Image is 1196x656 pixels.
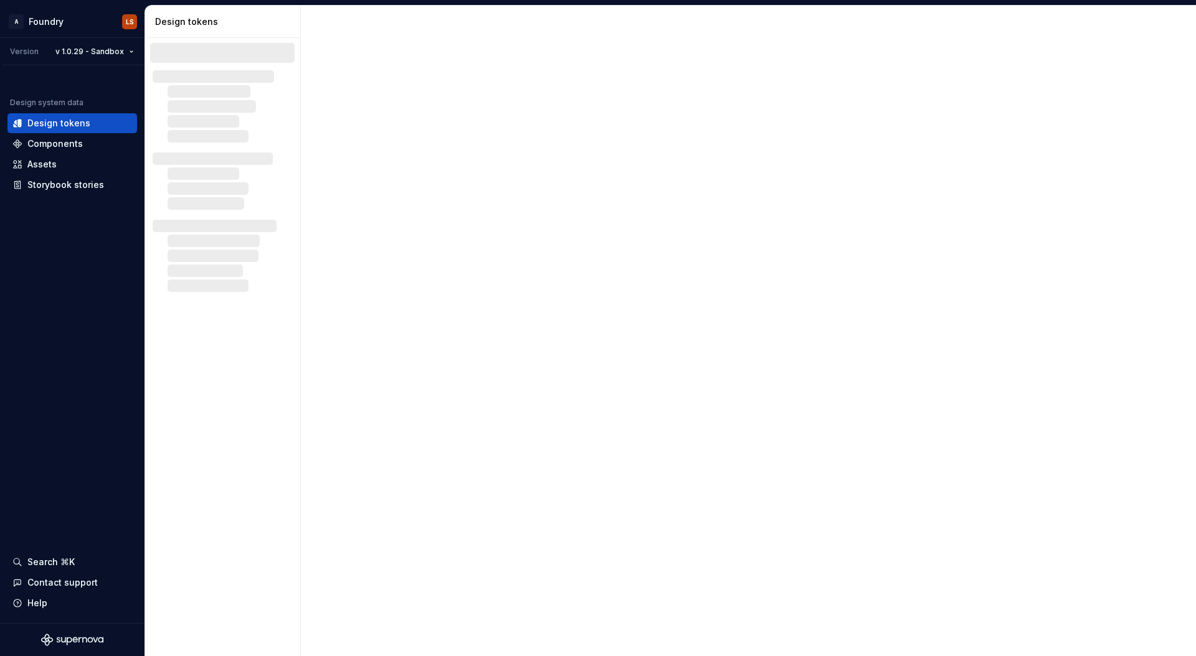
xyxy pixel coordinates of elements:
[27,158,57,171] div: Assets
[7,134,137,154] a: Components
[155,16,295,28] div: Design tokens
[10,47,39,57] div: Version
[7,552,137,572] button: Search ⌘K
[29,16,64,28] div: Foundry
[7,113,137,133] a: Design tokens
[7,573,137,593] button: Contact support
[7,154,137,174] a: Assets
[10,98,83,108] div: Design system data
[126,17,134,27] div: LS
[27,179,104,191] div: Storybook stories
[2,8,142,35] button: AFoundryLS
[9,14,24,29] div: A
[27,556,75,568] div: Search ⌘K
[27,138,83,150] div: Components
[27,597,47,609] div: Help
[27,576,98,589] div: Contact support
[50,43,140,60] button: v 1.0.29 - Sandbox
[27,117,90,129] div: Design tokens
[55,47,124,57] span: v 1.0.29 - Sandbox
[7,175,137,195] a: Storybook stories
[7,593,137,613] button: Help
[41,634,103,646] svg: Supernova Logo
